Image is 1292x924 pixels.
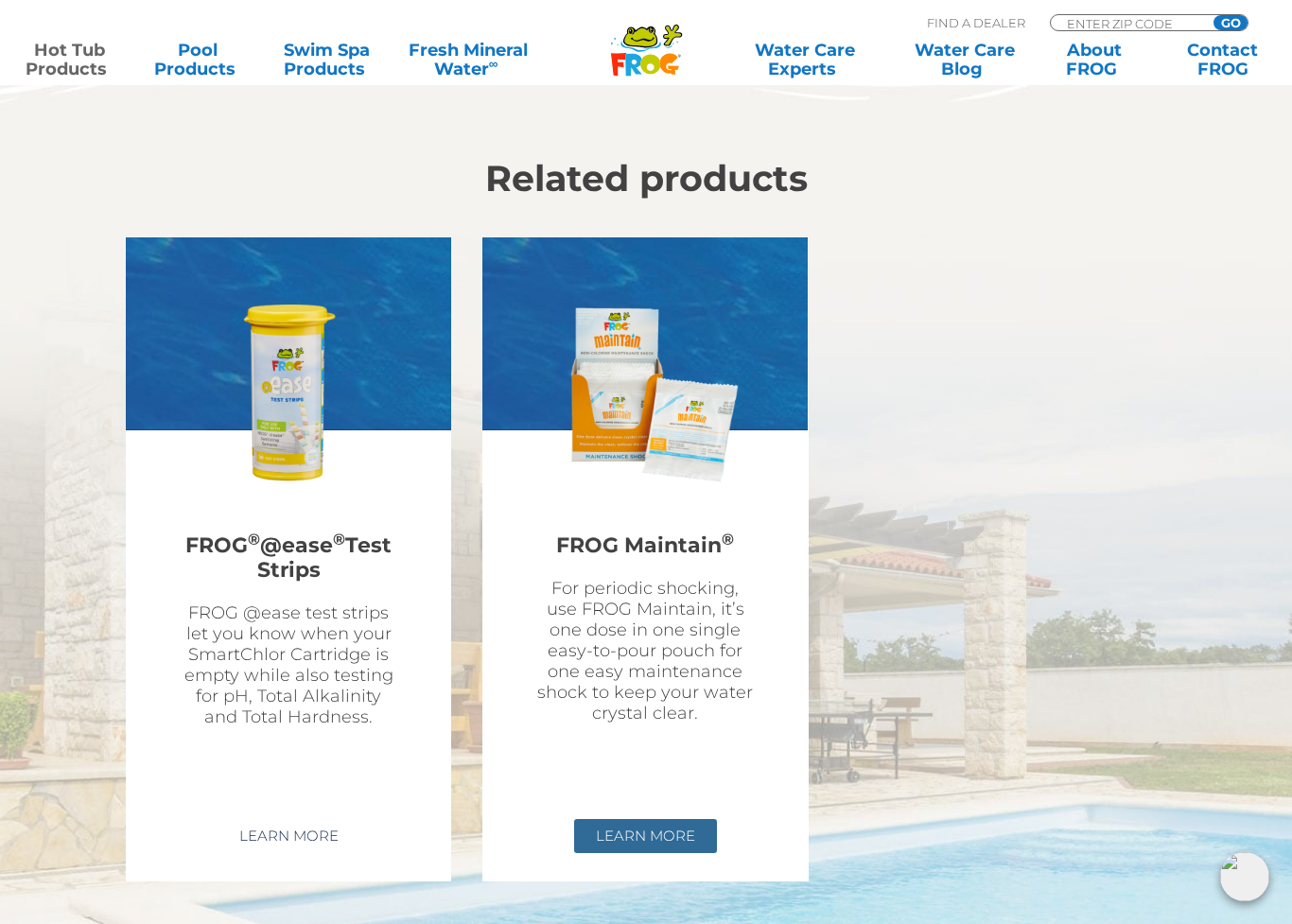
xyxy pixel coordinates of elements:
sup: ® [722,529,734,548]
h2: FROG @ease Test Strips [178,523,399,593]
sup: ∞ [489,56,498,71]
p: FROG @ease test strips let you know when your SmartChlor Cartridge is empty while also testing fo... [178,602,399,727]
a: Swim SpaProducts [277,41,377,78]
a: Learn More [574,819,717,853]
a: Related Products ThumbnailFROG®@ease®Test StripsFROG @ease test strips let you know when your Sma... [126,237,451,805]
a: Water CareBlog [915,41,1015,78]
a: ContactFROG [1173,41,1273,78]
a: PoolProducts [148,41,248,78]
img: openIcon [1220,852,1269,901]
input: Zip Code Form [1065,15,1193,31]
h2: Related products [126,158,1166,200]
a: Hot TubProducts [19,41,119,78]
img: Related Products Thumbnail [535,285,755,504]
img: Related Products Thumbnail [179,285,398,504]
input: GO [1213,15,1248,30]
a: Related Products ThumbnailFROG Maintain®For periodic shocking, use FROG Maintain, it’s one dose i... [482,237,808,805]
a: Fresh MineralWater∞ [406,41,532,78]
sup: ® [248,529,260,548]
sup: ® [333,529,345,548]
p: Find A Dealer [927,14,1025,31]
a: AboutFROG [1044,41,1144,78]
a: Learn More [218,819,360,853]
p: For periodic shocking, use FROG Maintain, it’s one dose in one single easy-to-pour pouch for one ... [534,578,756,724]
h2: FROG Maintain [534,523,756,568]
a: Water CareExperts [723,41,885,78]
